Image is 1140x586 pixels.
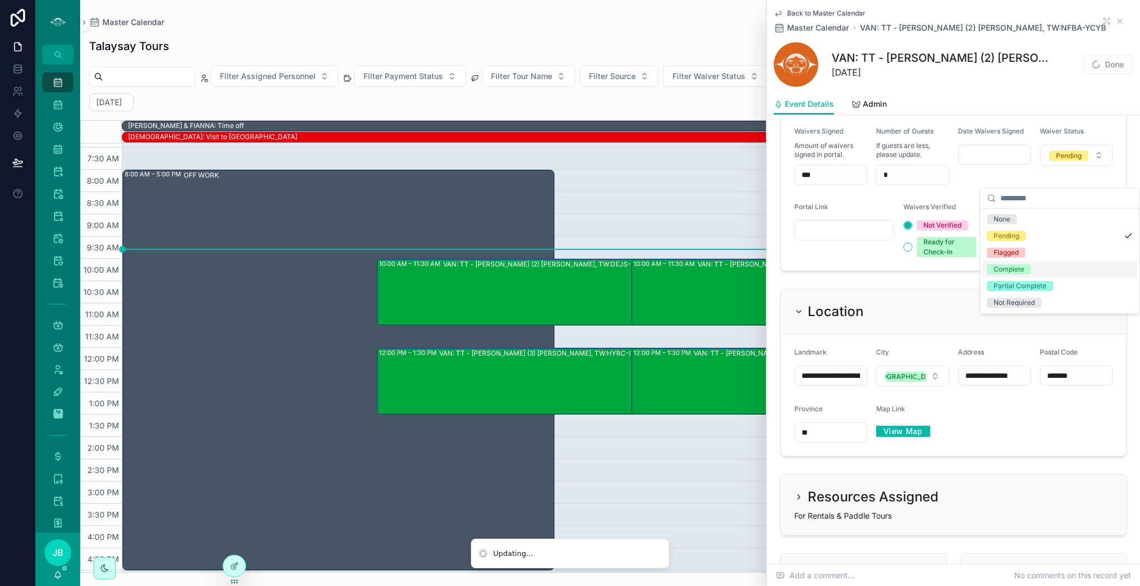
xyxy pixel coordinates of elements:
span: 7:30 AM [85,154,122,163]
a: Master Calendar [774,22,849,33]
div: BLYTHE & FIANNA: Time off [128,121,244,131]
span: No comments on this record yet [1014,570,1131,581]
h2: [DATE] [96,97,122,108]
div: Suggestions [980,209,1139,313]
div: 10:00 AM – 11:30 AMVAN: TT - [PERSON_NAME] (2) [PERSON_NAME], TW:DEJS-ZWIE [377,259,808,325]
span: JB [52,546,63,559]
div: 12:00 PM – 1:30 PMVAN: TT - [PERSON_NAME] (2) [PERSON_NAME], TW:NFBA-YCYB [632,348,1063,414]
div: Pending [994,231,1019,241]
a: Admin [852,94,887,116]
a: Master Calendar [89,17,164,28]
span: Address [958,348,984,356]
img: App logo [49,13,67,31]
span: Filter Payment Status [363,71,443,82]
span: 12:00 PM [81,354,122,363]
div: 12:00 PM – 1:30 PM [379,348,439,357]
div: 8:00 AM – 5:00 PMOFF WORK [123,170,554,570]
span: Date Waivers Signed [958,127,1024,135]
span: Filter Tour Name [491,71,552,82]
span: Event Details [785,99,834,110]
div: SHAE: Visit to Japan [128,132,297,142]
span: 10:30 AM [81,287,122,297]
a: Back to Master Calendar [774,9,866,18]
span: 9:30 AM [84,243,122,252]
span: Filter Assigned Personnel [220,71,316,82]
div: Complete [994,264,1024,274]
div: OFF WORK [184,171,219,180]
span: 9:00 AM [84,220,122,230]
span: 4:00 PM [85,532,122,541]
div: scrollable content [36,65,80,533]
div: Pending [1056,151,1082,161]
span: Filter Waiver Status [672,71,745,82]
span: For Rentals & Paddle Tours [794,511,892,520]
span: 8:30 AM [84,198,122,208]
a: Event Details [774,94,834,115]
div: 8:00 AM – 5:00 PM [125,170,184,179]
span: 1:30 PM [86,421,122,430]
button: Select Button [1040,145,1113,166]
span: 10:00 AM [81,265,122,274]
h2: Location [808,303,863,321]
span: Waivers Verified [903,203,956,211]
span: Master Calendar [102,17,164,28]
span: Master Calendar [787,22,849,33]
div: Not Verified [923,220,961,230]
span: 4:30 PM [85,554,122,564]
div: 10:00 AM – 11:30 AM [633,259,697,268]
span: Postal Code [1040,348,1078,356]
span: Number of Guests [876,127,933,135]
div: [DEMOGRAPHIC_DATA]: Visit to [GEOGRAPHIC_DATA] [128,132,297,141]
div: Partial Complete [994,281,1046,291]
div: Flagged [994,248,1019,258]
button: Select Button [876,366,949,387]
span: 3:30 PM [85,510,122,519]
h2: Resources Assigned [808,488,938,506]
span: Add a comment... [776,570,854,581]
span: Province [794,405,823,413]
span: 11:30 AM [82,332,122,341]
span: Map Link [876,405,905,413]
span: Admin [863,99,887,110]
button: Select Button [354,66,466,87]
span: Landmark [794,348,827,356]
div: Updating... [493,548,533,559]
span: 8:00 AM [84,176,122,185]
div: 10:00 AM – 11:30 AM [379,259,443,268]
span: Waiver Status [1040,127,1084,135]
span: 11:00 AM [82,309,122,319]
div: None [994,214,1010,224]
h1: Talaysay Tours [89,38,169,54]
button: Select Button [579,66,659,87]
div: 12:00 PM – 1:30 PM [633,348,694,357]
span: [DATE] [832,66,1050,79]
span: City [876,348,889,356]
button: Select Button [663,66,768,87]
span: 12:30 PM [81,376,122,386]
button: Select Button [210,66,338,87]
div: Not Required [994,298,1035,308]
a: View Map [876,422,930,440]
span: 2:30 PM [85,465,122,475]
a: VAN: TT - [PERSON_NAME] (2) [PERSON_NAME], TW:NFBA-YCYB [860,22,1106,33]
div: [GEOGRAPHIC_DATA] [871,372,941,382]
span: 3:00 PM [85,487,122,497]
h1: VAN: TT - [PERSON_NAME] (2) [PERSON_NAME], TW:NFBA-YCYB [832,50,1050,66]
div: [PERSON_NAME] & FIANNA: Time off [128,121,244,130]
span: Portal Link [794,203,828,211]
div: VAN: TT - [PERSON_NAME] (1) [PERSON_NAME], TW:CSRG-ASJH [697,260,904,269]
div: Ready for Check-In [923,237,970,257]
span: Amount of waivers signed in portal. [794,141,867,159]
span: Back to Master Calendar [787,9,866,18]
span: 2:00 PM [85,443,122,452]
span: Filter Source [589,71,636,82]
button: Select Button [481,66,575,87]
div: 10:00 AM – 11:30 AMVAN: TT - [PERSON_NAME] (1) [PERSON_NAME], TW:CSRG-ASJH [632,259,1063,325]
span: 1:00 PM [86,398,122,408]
div: 12:00 PM – 1:30 PMVAN: TT - [PERSON_NAME] (3) [PERSON_NAME], TW:HYRC-IZNQ [377,348,808,414]
span: If guests are less, please update. [876,141,949,159]
div: VAN: TT - [PERSON_NAME] (2) [PERSON_NAME], TW:DEJS-ZWIE [443,260,648,269]
div: VAN: TT - [PERSON_NAME] (3) [PERSON_NAME], TW:HYRC-IZNQ [439,349,645,358]
div: VAN: TT - [PERSON_NAME] (2) [PERSON_NAME], TW:NFBA-YCYB [694,349,900,358]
